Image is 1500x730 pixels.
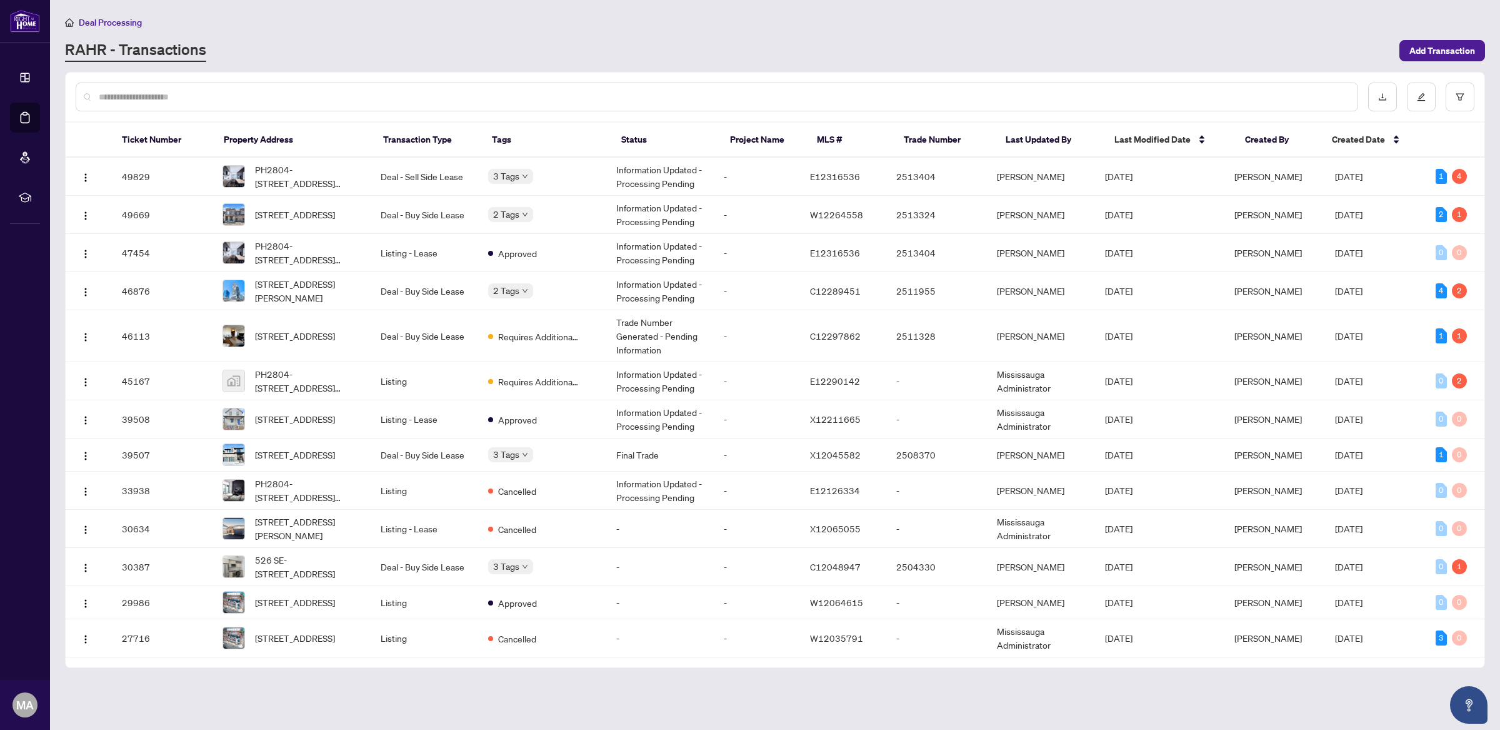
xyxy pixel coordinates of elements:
span: down [522,173,528,180]
img: thumbnail-img [223,408,244,430]
button: edit [1407,83,1436,111]
span: [STREET_ADDRESS][PERSON_NAME] [255,277,361,305]
div: 1 [1452,207,1467,222]
td: - [606,548,714,586]
span: E12316536 [810,171,860,182]
span: download [1378,93,1387,101]
div: 1 [1436,328,1447,343]
span: [PERSON_NAME] [1234,413,1302,425]
span: down [522,452,528,458]
td: - [886,510,987,548]
button: Open asap [1450,686,1487,724]
td: Deal - Buy Side Lease [371,439,478,472]
td: - [714,472,800,510]
div: 0 [1452,447,1467,462]
span: [DATE] [1105,375,1132,387]
button: Logo [76,519,96,539]
span: [PERSON_NAME] [1234,561,1302,572]
span: [DATE] [1105,485,1132,496]
span: PH2804-[STREET_ADDRESS][PERSON_NAME] [255,367,361,395]
span: [STREET_ADDRESS] [255,208,335,221]
div: 0 [1452,595,1467,610]
div: 3 [1436,631,1447,646]
span: [DATE] [1105,330,1132,342]
img: Logo [81,173,91,183]
td: Deal - Buy Side Lease [371,272,478,310]
td: 33938 [112,472,212,510]
span: 3 Tags [493,169,519,183]
td: Listing - Lease [371,234,478,272]
button: Add Transaction [1399,40,1485,61]
span: [DATE] [1335,485,1362,496]
td: Trade Number Generated - Pending Information [606,310,714,362]
span: 526 SE-[STREET_ADDRESS] [255,553,361,580]
span: [DATE] [1335,247,1362,258]
img: thumbnail-img [223,242,244,263]
span: [DATE] [1105,247,1132,258]
span: [DATE] [1335,632,1362,644]
span: [DATE] [1335,171,1362,182]
td: - [886,472,987,510]
img: Logo [81,249,91,259]
span: X12045582 [810,449,861,460]
th: Created Date [1322,123,1424,158]
td: 49829 [112,158,212,196]
span: [DATE] [1335,375,1362,387]
td: [PERSON_NAME] [987,234,1094,272]
td: Mississauga Administrator [987,619,1094,657]
td: Deal - Sell Side Lease [371,158,478,196]
img: Logo [81,415,91,425]
span: [DATE] [1335,523,1362,534]
button: Logo [76,166,96,186]
div: 0 [1452,483,1467,498]
span: [STREET_ADDRESS] [255,448,335,462]
img: thumbnail-img [223,556,244,577]
td: Listing [371,472,478,510]
td: - [886,619,987,657]
td: - [714,272,800,310]
span: [PERSON_NAME] [1234,597,1302,608]
td: - [714,400,800,439]
span: PH2804-[STREET_ADDRESS][PERSON_NAME] [255,163,361,190]
div: 1 [1436,447,1447,462]
td: - [714,439,800,472]
span: Add Transaction [1409,41,1475,61]
div: 4 [1436,283,1447,298]
span: PH2804-[STREET_ADDRESS][PERSON_NAME] [255,477,361,504]
td: 27716 [112,619,212,657]
span: W12035791 [810,632,863,644]
span: [PERSON_NAME] [1234,449,1302,460]
div: 0 [1436,521,1447,536]
img: thumbnail-img [223,204,244,225]
td: [PERSON_NAME] [987,272,1094,310]
img: Logo [81,599,91,609]
td: Listing [371,619,478,657]
td: Listing [371,362,478,400]
button: Logo [76,371,96,391]
span: Approved [498,246,537,260]
button: Logo [76,628,96,648]
th: Ticket Number [112,123,214,158]
td: Deal - Buy Side Lease [371,310,478,362]
span: [DATE] [1335,330,1362,342]
span: [STREET_ADDRESS][PERSON_NAME] [255,515,361,542]
td: 30387 [112,548,212,586]
th: Project Name [720,123,807,158]
span: Approved [498,413,537,427]
td: 2511955 [886,272,987,310]
span: Cancelled [498,632,536,646]
td: - [714,586,800,619]
th: Property Address [214,123,374,158]
td: [PERSON_NAME] [987,439,1094,472]
td: - [714,158,800,196]
span: [PERSON_NAME] [1234,330,1302,342]
div: 1 [1436,169,1447,184]
span: [PERSON_NAME] [1234,485,1302,496]
td: Information Updated - Processing Pending [606,362,714,400]
td: 47454 [112,234,212,272]
span: C12297862 [810,330,861,342]
span: E12290142 [810,375,860,387]
span: [PERSON_NAME] [1234,375,1302,387]
td: - [886,362,987,400]
div: 0 [1436,412,1447,427]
